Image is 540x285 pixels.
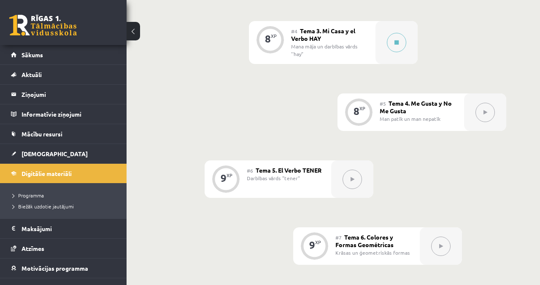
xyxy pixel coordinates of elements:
[22,264,88,272] span: Motivācijas programma
[11,219,116,238] a: Maksājumi
[22,104,116,124] legend: Informatīvie ziņojumi
[22,150,88,157] span: [DEMOGRAPHIC_DATA]
[221,174,227,182] div: 9
[291,28,297,35] span: #4
[22,71,42,78] span: Aktuāli
[335,233,394,248] span: Tema 6. Colores y Formas Geométricas
[22,85,116,104] legend: Ziņojumi
[22,170,72,177] span: Digitālie materiāli
[247,174,325,182] div: Darbības vārds "tener"
[380,115,458,123] div: Man patīk un man nepatīk
[11,104,116,124] a: Informatīvie ziņojumi
[11,239,116,258] a: Atzīmes
[247,167,253,174] span: #6
[315,240,321,245] div: XP
[22,51,43,59] span: Sākums
[22,219,116,238] legend: Maksājumi
[11,65,116,84] a: Aktuāli
[11,258,116,278] a: Motivācijas programma
[11,164,116,183] a: Digitālie materiāli
[13,202,118,210] a: Biežāk uzdotie jautājumi
[256,166,321,174] span: Tema 5. El Verbo TENER
[13,192,118,199] a: Programma
[309,241,315,249] div: 9
[9,15,77,36] a: Rīgas 1. Tālmācības vidusskola
[227,173,232,178] div: XP
[291,27,355,42] span: Tema 3. Mi Casa y el Verbo HAY
[22,130,62,138] span: Mācību resursi
[291,43,369,58] div: Mana māja un darbības vārds ''hay"
[11,144,116,163] a: [DEMOGRAPHIC_DATA]
[380,100,386,107] span: #5
[335,249,413,256] div: Krāsas un ģeometriskās formas
[11,124,116,144] a: Mācību resursi
[265,35,271,43] div: 8
[13,192,44,199] span: Programma
[22,245,44,252] span: Atzīmes
[13,203,74,210] span: Biežāk uzdotie jautājumi
[380,99,452,115] span: Tema 4. Me Gusta y No Me Gusta
[354,107,359,115] div: 8
[359,106,365,111] div: XP
[11,45,116,64] a: Sākums
[11,85,116,104] a: Ziņojumi
[271,34,277,38] div: XP
[335,234,342,241] span: #7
